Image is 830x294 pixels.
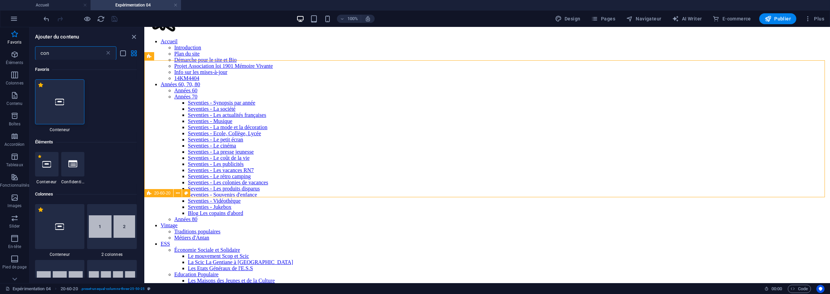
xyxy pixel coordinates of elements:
span: E-commerce [713,15,751,22]
div: Conteneur [35,79,85,133]
p: Contenu [6,101,22,106]
span: Conteneur [35,179,59,185]
span: Supprimer des favoris [38,155,42,158]
button: AI Writer [669,13,704,24]
h6: 100% [347,15,358,23]
i: Cet élément est une présélection personnalisable. [147,287,150,291]
button: grid-view [130,49,138,57]
span: : [776,286,777,291]
span: Conteneur [35,127,85,133]
button: reload [97,15,105,23]
button: Pages [589,13,618,24]
span: 2 colonnes [87,252,137,257]
span: 00 00 [771,285,782,293]
p: Éléments [6,60,23,65]
i: Lors du redimensionnement, ajuster automatiquement le niveau de zoom en fonction de l'appareil sé... [365,16,371,22]
p: Favoris [7,40,21,45]
p: Slider [10,223,20,229]
span: Publier [765,15,791,22]
p: En-tête [8,244,21,249]
button: Code [788,285,811,293]
div: Conteneur [35,204,85,257]
button: Publier [759,13,796,24]
p: Boîtes [9,121,20,127]
span: Conteneur [35,252,85,257]
p: Images [8,203,22,208]
div: Design (Ctrl+Alt+Y) [552,13,583,24]
button: Plus [802,13,827,24]
button: Cliquez ici pour quitter le mode Aperçu et poursuivre l'édition. [83,15,92,23]
span: Pages [591,15,615,22]
span: AI Writer [672,15,702,22]
input: Rechercher [35,46,105,60]
h6: Favoris [35,65,137,74]
p: Colonnes [6,80,23,86]
h6: Éléments [35,138,137,146]
button: undo [43,15,51,23]
img: 4columns.svg [89,271,135,294]
span: Confidentialité [61,179,85,185]
p: Pied de page [2,264,27,270]
i: Annuler : Dupliquer les éléments (Ctrl+Z) [43,15,51,23]
span: Cliquez pour sélectionner. Double-cliquez pour modifier. [61,285,78,293]
a: Cliquez pour annuler la sélection. Double-cliquez pour ouvrir Pages. [5,285,51,293]
nav: breadcrumb [61,285,150,293]
button: Usercentrics [816,285,825,293]
button: list-view [119,49,127,57]
button: Navigateur [623,13,664,24]
button: close panel [130,33,138,41]
span: Supprimer des favoris [38,207,44,213]
span: Code [791,285,808,293]
span: Plus [804,15,824,22]
i: Actualiser la page [97,15,105,23]
div: Conteneur [35,152,59,185]
div: 2 colonnes [87,204,137,257]
span: 20-60-20 [154,191,170,195]
button: Design [552,13,583,24]
img: 2-columns.svg [89,215,135,238]
span: Navigateur [626,15,661,22]
p: Accordéon [4,142,25,147]
p: Tableaux [6,162,23,168]
h6: Colonnes [35,190,137,198]
button: 100% [337,15,361,23]
span: . preset-unequal-columns-three-25-50-25 [81,285,145,293]
div: Confidentialité [61,152,85,185]
h6: Ajouter du contenu [35,33,79,41]
h4: Expérimentation 04 [91,1,181,9]
span: Supprimer des favoris [38,82,44,88]
button: E-commerce [710,13,753,24]
h6: Durée de la session [764,285,782,293]
img: 3columns.svg [37,271,83,294]
span: Design [555,15,581,22]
